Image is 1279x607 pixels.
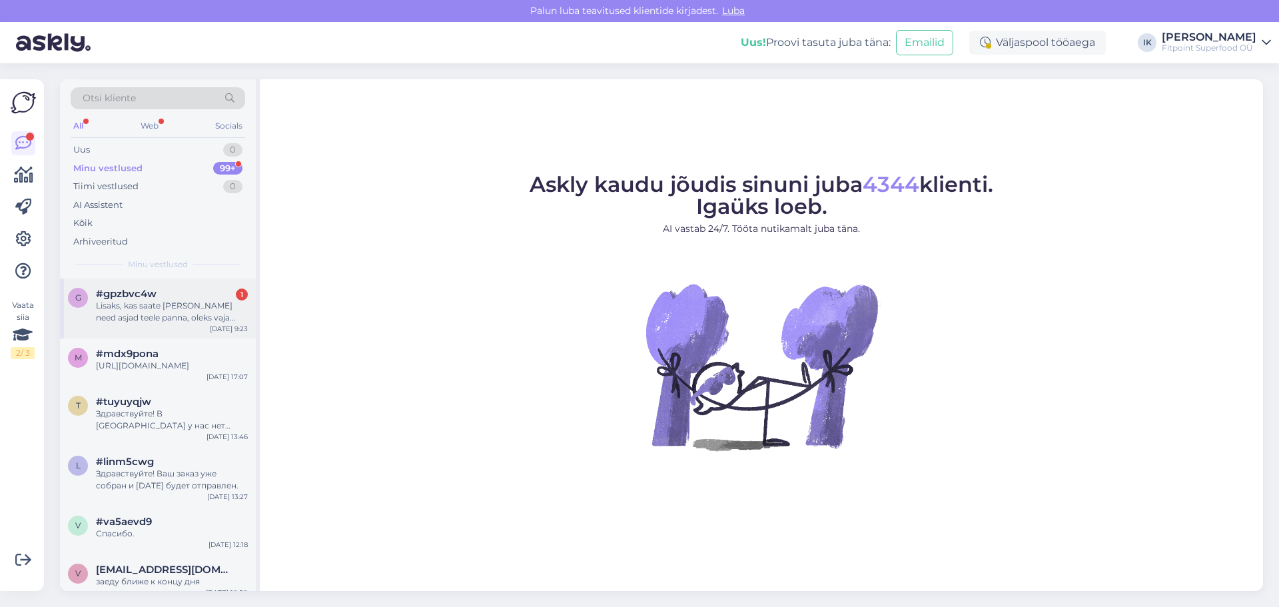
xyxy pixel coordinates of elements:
[969,31,1106,55] div: Väljaspool tööaega
[96,360,248,372] div: [URL][DOMAIN_NAME]
[11,90,36,115] img: Askly Logo
[96,396,151,408] span: #tuyuyqjw
[96,456,154,468] span: #linm5cwg
[223,143,242,157] div: 0
[96,468,248,492] div: Здравствуйте! Ваш заказ уже собран и [DATE] будет отправлен.
[96,576,248,588] div: заеду ближе к концу дня
[96,348,159,360] span: #mdx9pona
[96,300,248,324] div: Lisaks, kas saate [PERSON_NAME] need asjad teele panna, oleks vaja kiiremas korras [PERSON_NAME] ...
[530,222,993,236] p: AI vastab 24/7. Tööta nutikamalt juba täna.
[73,143,90,157] div: Uus
[741,35,891,51] div: Proovi tasuta juba täna:
[641,247,881,486] img: No Chat active
[207,492,248,502] div: [DATE] 13:27
[210,324,248,334] div: [DATE] 9:23
[863,171,919,197] span: 4344
[96,408,248,432] div: Здравствуйте! В [GEOGRAPHIC_DATA] у нас нет магазина, но Вы можете оформить заказ.
[718,5,749,17] span: Luba
[207,432,248,442] div: [DATE] 13:46
[96,528,248,540] div: Спасибо.
[73,180,139,193] div: Tiimi vestlused
[73,235,128,249] div: Arhiveeritud
[83,91,136,105] span: Otsi kliente
[213,117,245,135] div: Socials
[75,568,81,578] span: v
[128,259,188,271] span: Minu vestlused
[1138,33,1156,52] div: IK
[209,540,248,550] div: [DATE] 12:18
[530,171,993,219] span: Askly kaudu jõudis sinuni juba klienti. Igaüks loeb.
[73,199,123,212] div: AI Assistent
[206,588,248,598] div: [DATE] 10:50
[73,217,93,230] div: Kõik
[207,372,248,382] div: [DATE] 17:07
[71,117,86,135] div: All
[223,180,242,193] div: 0
[75,352,82,362] span: m
[75,293,81,303] span: g
[73,162,143,175] div: Minu vestlused
[741,36,766,49] b: Uus!
[96,564,234,576] span: vast1961@gmail.com
[138,117,161,135] div: Web
[96,288,157,300] span: #gpzbvc4w
[75,520,81,530] span: v
[76,460,81,470] span: l
[11,299,35,359] div: Vaata siia
[896,30,953,55] button: Emailid
[96,516,152,528] span: #va5aevd9
[213,162,242,175] div: 99+
[11,347,35,359] div: 2 / 3
[76,400,81,410] span: t
[1162,32,1256,43] div: [PERSON_NAME]
[1162,43,1256,53] div: Fitpoint Superfood OÜ
[236,289,248,301] div: 1
[1162,32,1271,53] a: [PERSON_NAME]Fitpoint Superfood OÜ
